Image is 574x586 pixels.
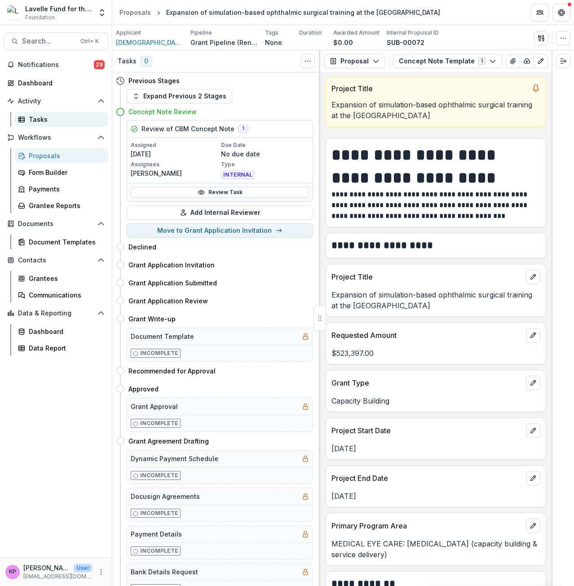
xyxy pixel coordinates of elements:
p: $0.00 [333,38,353,47]
div: Data Report [29,343,101,353]
button: edit [526,270,540,284]
h4: Concept Note Review [128,107,197,116]
div: Lavelle Fund for the Blind [25,4,92,13]
a: Review Task [131,187,309,198]
p: Grant Pipeline (Renewals) [190,38,258,47]
p: Project End Date [331,473,522,484]
button: Partners [531,4,549,22]
p: Incomplete [140,471,178,479]
a: [DEMOGRAPHIC_DATA] Blind Mission International, Inc. (CBM) [116,38,183,47]
button: Expand right [556,54,570,68]
span: Documents [18,220,94,228]
a: Grantee Reports [14,198,108,213]
button: Open entity switcher [96,4,108,22]
img: Lavelle Fund for the Blind [7,5,22,20]
h5: Docusign Agreements [131,492,200,501]
button: Concept Note Template1 [393,54,502,68]
button: Edit as form [534,54,548,68]
h5: Dynamic Payment Schedule [131,454,218,463]
div: Ctrl + K [79,36,101,46]
p: [DATE] [331,443,540,454]
span: Data & Reporting [18,310,94,317]
p: User [74,564,92,572]
p: [EMAIL_ADDRESS][DOMAIN_NAME] [23,573,92,581]
button: Toggle View Cancelled Tasks [300,54,315,68]
button: edit [526,423,540,438]
button: More [96,567,106,577]
span: 29 [94,60,105,69]
div: Dashboard [18,78,101,88]
h4: Previous Stages [128,76,180,85]
button: Open Documents [4,217,108,231]
button: edit [526,328,540,342]
nav: breadcrumb [116,6,444,19]
button: Open Workflows [4,130,108,145]
p: Project Title [331,271,522,282]
p: Expansion of simulation-based ophthalmic surgical training at the [GEOGRAPHIC_DATA] [331,99,540,121]
a: Form Builder [14,165,108,180]
span: Activity [18,98,94,105]
button: Proposal [324,54,385,68]
a: Document Templates [14,235,108,249]
a: Data Report [14,341,108,355]
h5: Grant Approval [131,402,178,411]
p: Due Date [221,141,309,149]
p: No due date [221,149,309,159]
span: 0 [140,56,152,67]
h4: Declined [128,242,156,252]
p: Type [221,160,309,169]
p: [DATE] [331,491,540,502]
h5: Review of CBM Concept Note [141,124,234,133]
button: Open Activity [4,94,108,108]
button: Search... [4,32,108,50]
p: Incomplete [140,349,178,357]
p: [DATE] [131,149,219,159]
a: Grantees [14,271,108,286]
button: Move to Grant Application Invitation [127,223,313,238]
button: Open Contacts [4,253,108,267]
button: edit [526,376,540,390]
a: Proposals [116,6,155,19]
div: Form Builder [29,168,101,177]
p: Requested Amount [331,330,522,341]
button: Notifications29 [4,58,108,72]
h4: Approved [128,384,159,394]
button: Expand Previous 2 Stages [127,89,232,103]
div: Document Templates [29,237,101,247]
a: Proposals [14,148,108,163]
p: Awarded Amount [333,29,380,37]
h5: Payment Details [131,529,182,539]
h4: Grant Application Review [128,296,208,306]
a: Tasks [14,112,108,127]
h4: Recommended for Approval [128,366,216,376]
p: Internal Proposal ID [387,29,439,37]
button: Open Data & Reporting [4,306,108,320]
h5: Document Template [131,332,194,341]
a: Payments [14,182,108,196]
button: edit [526,519,540,533]
a: Project TitleExpansion of simulation-based ophthalmic surgical training at the [GEOGRAPHIC_DATA] [326,77,546,127]
span: 1 [238,124,248,133]
h4: Grant Agreement Drafting [128,436,209,446]
p: SUB-00072 [387,38,424,47]
span: INTERNAL [221,170,255,179]
button: View Attached Files [506,54,520,68]
a: Dashboard [4,75,108,90]
p: Project Title [331,83,528,94]
p: Duration [299,29,322,37]
h4: Grant Write-up [128,314,176,324]
a: Communications [14,288,108,302]
p: Grant Type [331,377,522,388]
p: Applicant [116,29,141,37]
div: Proposals [119,8,151,17]
span: Notifications [18,61,94,69]
button: Get Help [552,4,570,22]
p: Incomplete [140,509,178,517]
p: Project Start Date [331,425,522,436]
span: Contacts [18,257,94,264]
a: Dashboard [14,324,108,339]
div: Payments [29,184,101,194]
span: Foundation [25,13,55,22]
h4: Grant Application Submitted [128,278,217,288]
